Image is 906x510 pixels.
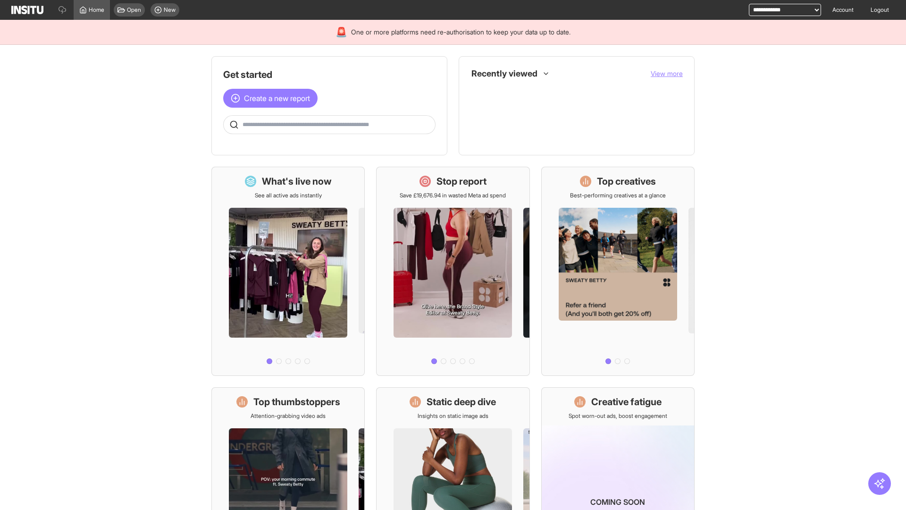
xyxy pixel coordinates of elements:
a: What's live nowSee all active ads instantly [211,167,365,376]
p: Best-performing creatives at a glance [570,192,666,199]
p: See all active ads instantly [255,192,322,199]
span: View more [651,69,683,77]
span: Open [127,6,141,14]
img: Logo [11,6,43,14]
button: View more [651,69,683,78]
h1: Stop report [436,175,487,188]
p: Insights on static image ads [418,412,488,420]
p: Save £19,676.94 in wasted Meta ad spend [400,192,506,199]
h1: What's live now [262,175,332,188]
h1: Top thumbstoppers [253,395,340,408]
span: Create a new report [244,93,310,104]
span: New [164,6,176,14]
span: Home [89,6,104,14]
p: Attention-grabbing video ads [251,412,326,420]
h1: Top creatives [597,175,656,188]
h1: Static deep dive [427,395,496,408]
span: One or more platforms need re-authorisation to keep your data up to date. [351,27,570,37]
div: 🚨 [336,25,347,39]
a: Top creativesBest-performing creatives at a glance [541,167,695,376]
button: Create a new report [223,89,318,108]
h1: Get started [223,68,436,81]
a: Stop reportSave £19,676.94 in wasted Meta ad spend [376,167,529,376]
